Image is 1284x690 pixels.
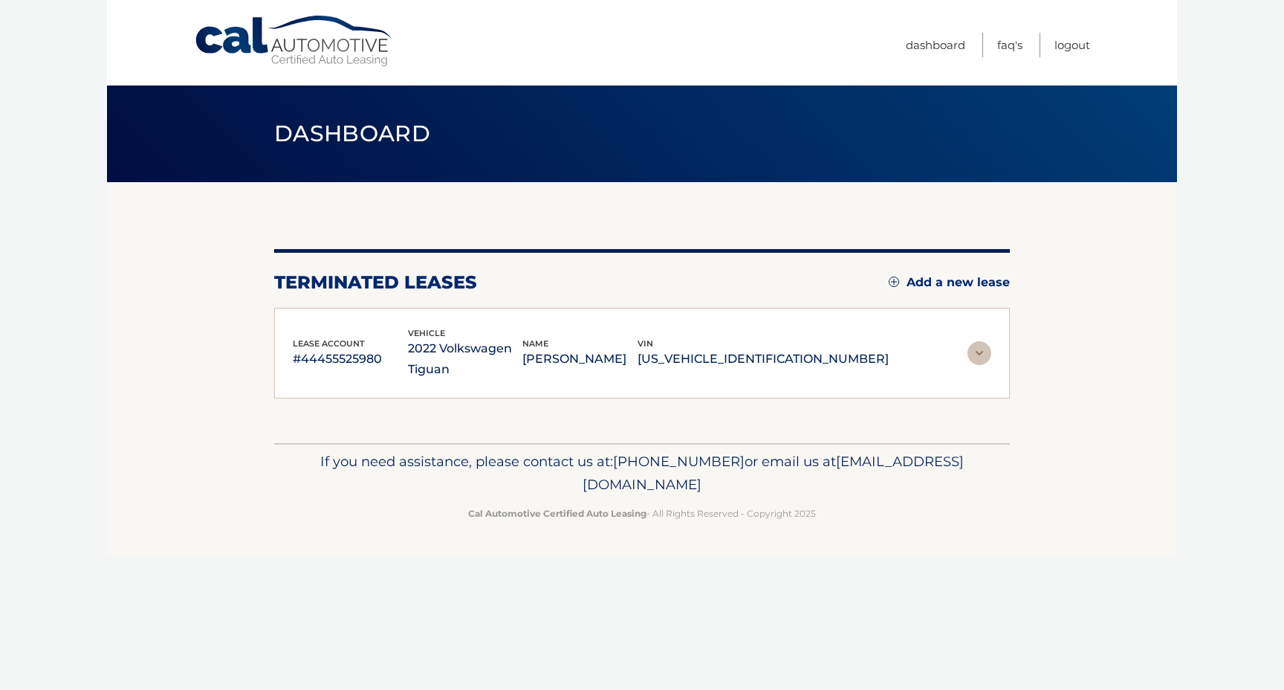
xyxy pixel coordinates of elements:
span: lease account [293,338,365,349]
p: [PERSON_NAME] [522,349,638,370]
span: Dashboard [274,120,430,147]
img: accordion-rest.svg [967,341,991,365]
span: name [522,338,548,349]
span: [PHONE_NUMBER] [613,453,745,470]
img: add.svg [889,277,899,287]
h2: terminated leases [274,271,477,294]
a: Cal Automotive [194,15,395,68]
a: FAQ's [997,33,1022,57]
a: Dashboard [906,33,965,57]
span: vehicle [408,328,445,338]
a: Add a new lease [889,275,1010,290]
span: vin [638,338,653,349]
p: #44455525980 [293,349,408,370]
p: 2022 Volkswagen Tiguan [408,338,523,380]
strong: Cal Automotive Certified Auto Leasing [468,508,646,519]
p: If you need assistance, please contact us at: or email us at [284,450,1000,497]
p: [US_VEHICLE_IDENTIFICATION_NUMBER] [638,349,889,370]
a: Logout [1054,33,1090,57]
p: - All Rights Reserved - Copyright 2025 [284,506,1000,521]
